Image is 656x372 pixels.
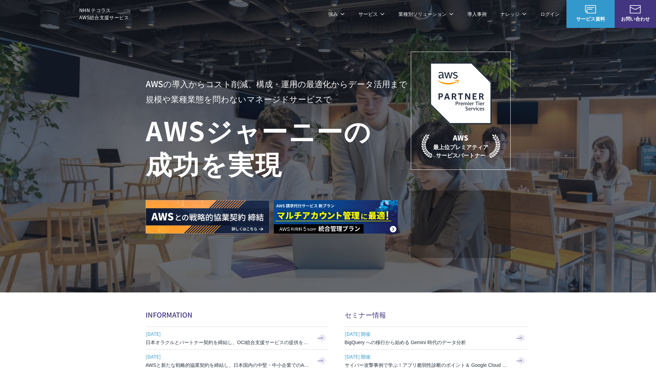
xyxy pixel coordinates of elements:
h3: サイバー攻撃事例で学ぶ！アプリ脆弱性診断のポイント＆ Google Cloud セキュリティ対策 [345,362,510,369]
img: お問い合わせ [630,5,641,13]
span: [DATE] 開催 [345,351,510,362]
span: [DATE] [146,351,311,362]
h3: BigQuery への移行から始める Gemini 時代のデータ分析 [345,339,510,346]
span: [DATE] [146,329,311,339]
p: ナレッジ [500,10,527,18]
h2: セミナー情報 [345,310,527,320]
p: サービス [358,10,385,18]
img: AWS総合支援サービス C-Chorus サービス資料 [585,5,596,13]
img: 契約件数 [425,201,497,251]
h3: AWSと新たな戦略的協業契約を締結し、日本国内の中堅・中小企業でのAWS活用を加速 [146,362,311,369]
a: [DATE] 開催 サイバー攻撃事例で学ぶ！アプリ脆弱性診断のポイント＆ Google Cloud セキュリティ対策 [345,350,527,372]
h3: 日本オラクルとパートナー契約を締結し、OCI総合支援サービスの提供を開始 [146,339,311,346]
span: お問い合わせ [615,15,656,22]
p: 強み [328,10,345,18]
a: [DATE] AWSと新たな戦略的協業契約を締結し、日本国内の中堅・中小企業でのAWS活用を加速 [146,350,328,372]
em: AWS [453,133,468,143]
span: NHN テコラス AWS総合支援サービス [79,7,129,21]
a: ログイン [540,10,560,18]
h2: INFORMATION [146,310,328,320]
h1: AWS ジャーニーの 成功を実現 [146,113,411,179]
img: AWSプレミアティアサービスパートナー [430,62,492,124]
a: [DATE] 開催 BigQuery への移行から始める Gemini 時代のデータ分析 [345,327,527,349]
p: AWSの導入からコスト削減、 構成・運用の最適化からデータ活用まで 規模や業種業態を問わない マネージドサービスで [146,76,411,106]
p: 最上位プレミアティア サービスパートナー [421,133,500,159]
a: AWS総合支援サービス C-Chorus NHN テコラスAWS総合支援サービス [10,6,129,22]
span: [DATE] 開催 [345,329,510,339]
a: [DATE] 日本オラクルとパートナー契約を締結し、OCI総合支援サービスの提供を開始 [146,327,328,349]
span: サービス資料 [566,15,615,22]
a: 導入事例 [467,10,487,18]
img: AWSとの戦略的協業契約 締結 [146,200,270,234]
img: AWS請求代行サービス 統合管理プラン [274,200,398,234]
p: 業種別ソリューション [398,10,454,18]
